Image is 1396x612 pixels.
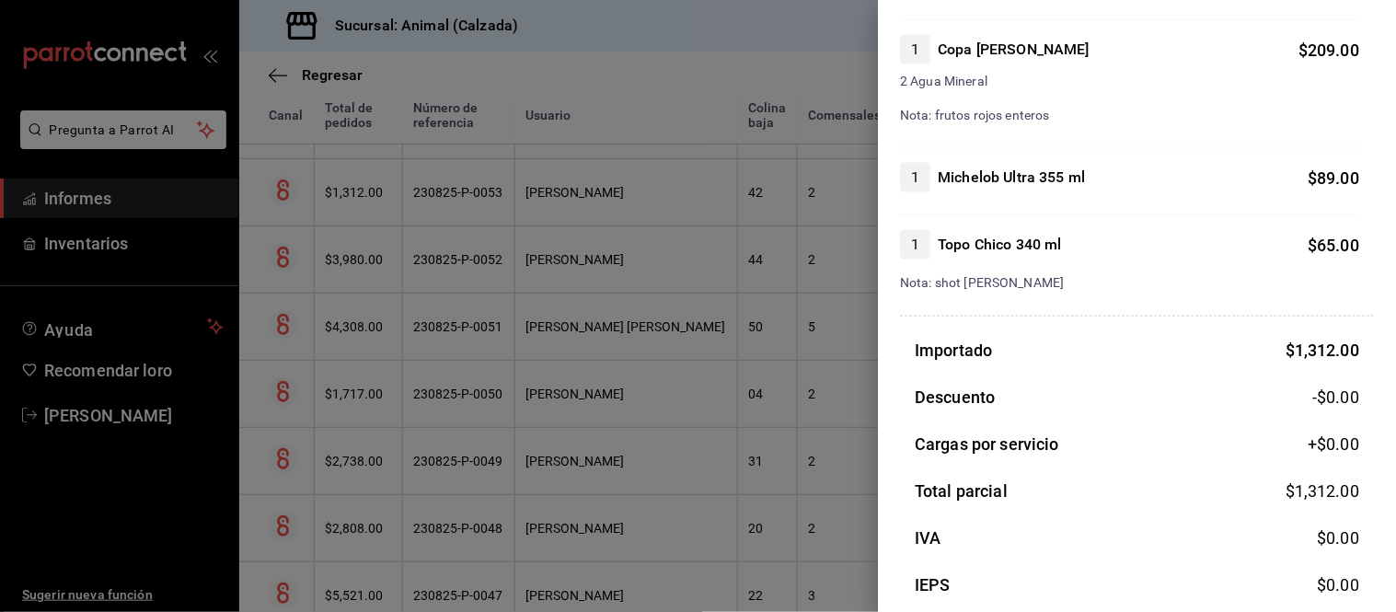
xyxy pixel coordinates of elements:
[1326,529,1359,548] font: 0.00
[915,576,951,595] font: IEPS
[1308,236,1317,255] font: $
[1312,388,1359,408] font: -$0.00
[938,168,1085,186] font: Michelob Ultra 355 ml
[1308,40,1359,60] font: 209.00
[915,435,1059,455] font: Cargas por servicio
[900,276,1064,291] font: Nota: shot [PERSON_NAME]
[1308,435,1326,455] font: +$
[911,168,919,186] font: 1
[1286,482,1295,502] font: $
[1317,168,1359,188] font: 89.00
[911,40,919,58] font: 1
[1308,168,1317,188] font: $
[1326,435,1359,455] font: 0.00
[1295,482,1359,502] font: 1,312.00
[1317,529,1326,548] font: $
[938,40,1089,58] font: Copa [PERSON_NAME]
[900,74,987,88] font: 2 Agua Mineral
[938,236,1061,253] font: Topo Chico 340 ml
[1298,40,1308,60] font: $
[915,341,992,361] font: Importado
[915,482,1008,502] font: Total parcial
[1326,576,1359,595] font: 0.00
[1317,576,1326,595] font: $
[900,108,1049,122] font: Nota: frutos rojos enteros
[1286,341,1295,361] font: $
[911,236,919,253] font: 1
[1295,341,1359,361] font: 1,312.00
[915,388,995,408] font: Descuento
[1317,236,1359,255] font: 65.00
[915,529,940,548] font: IVA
